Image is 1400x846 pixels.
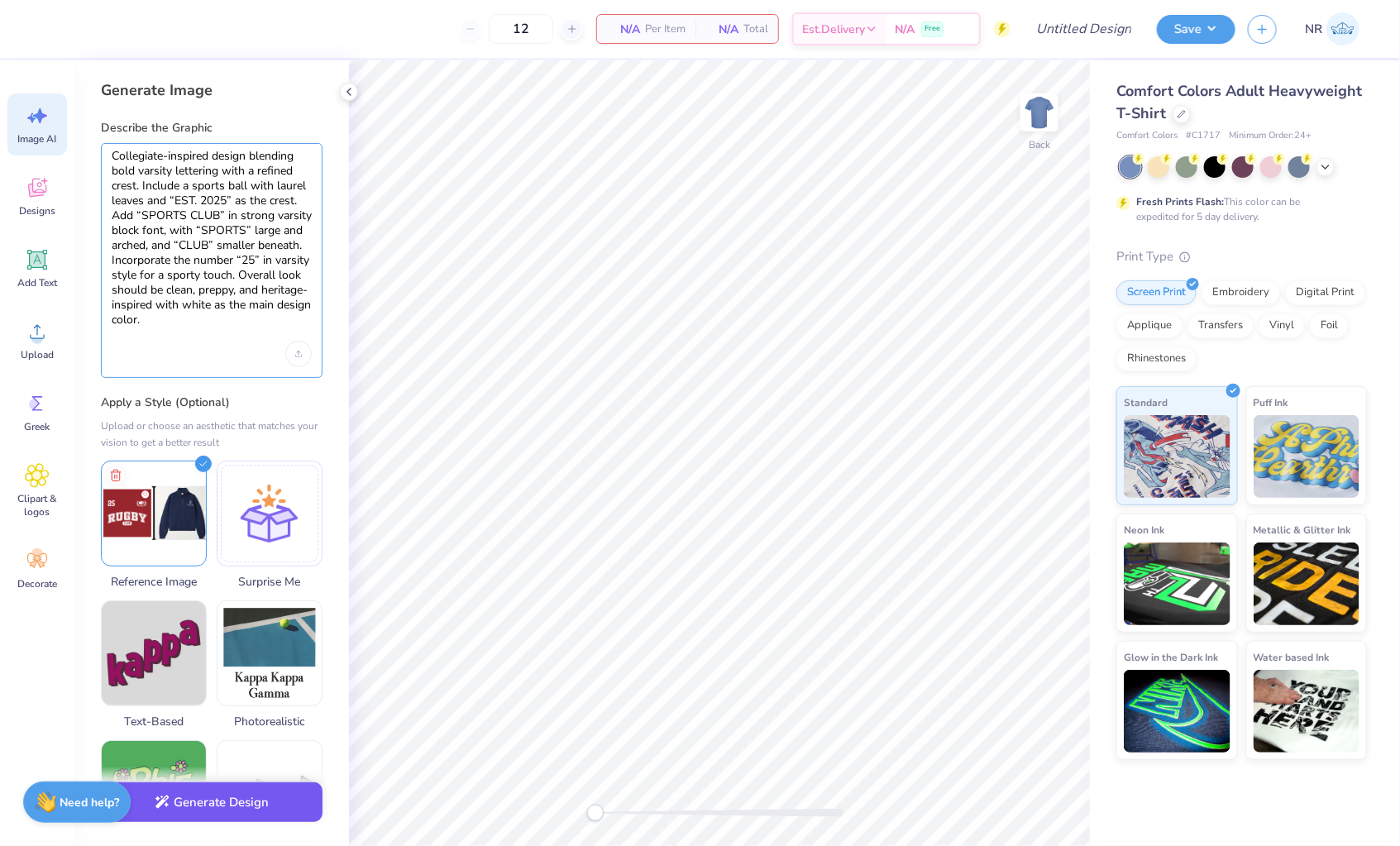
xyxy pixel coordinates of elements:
button: Generate Design [101,782,323,823]
a: NR [1297,12,1367,45]
span: Photorealistic [217,713,323,730]
span: N/A [705,21,738,38]
span: Surprise Me [217,573,323,590]
div: Foil [1310,313,1349,338]
img: Natalie Rivera [1326,12,1359,45]
span: NR [1305,20,1322,39]
img: Metallic & Glitter Ink [1254,542,1360,625]
span: Metallic & Glitter Ink [1254,521,1351,538]
img: 60s & 70s [102,741,206,845]
span: N/A [607,21,640,38]
span: Per Item [645,21,686,38]
div: Upload image [285,341,312,367]
strong: Fresh Prints Flash: [1136,195,1224,208]
span: Total [743,21,768,38]
div: Applique [1116,313,1183,338]
button: Save [1157,15,1235,44]
strong: Need help? [60,795,120,810]
div: Rhinestones [1116,347,1197,371]
label: Apply a Style (Optional) [101,394,323,411]
img: Water based Ink [1254,670,1360,753]
input: Untitled Design [1023,12,1144,45]
span: Reference Image [101,573,207,590]
img: Back [1023,96,1056,129]
img: 80s & 90s [217,741,322,845]
div: Print Type [1116,247,1367,266]
span: Greek [25,420,50,433]
span: Glow in the Dark Ink [1124,648,1218,666]
input: – – [489,14,553,44]
span: Text-Based [101,713,207,730]
div: Accessibility label [587,805,604,821]
div: Vinyl [1259,313,1305,338]
span: Add Text [17,276,57,289]
textarea: Collegiate-inspired design blending bold varsity lettering with a refined crest. Include a sports... [112,149,312,328]
img: Standard [1124,415,1230,498]
img: Text-Based [102,601,206,705]
img: Puff Ink [1254,415,1360,498]
span: Water based Ink [1254,648,1330,666]
div: Generate Image [101,80,323,100]
span: Comfort Colors [1116,129,1178,143]
span: Minimum Order: 24 + [1229,129,1312,143]
span: Image AI [18,132,57,146]
label: Describe the Graphic [101,120,323,136]
span: Neon Ink [1124,521,1164,538]
span: Est. Delivery [802,21,865,38]
span: Standard [1124,394,1168,411]
div: Digital Print [1285,280,1365,305]
div: Back [1029,137,1050,152]
span: Puff Ink [1254,394,1288,411]
img: Neon Ink [1124,542,1230,625]
span: # C1717 [1186,129,1221,143]
span: Upload [21,348,54,361]
div: Embroidery [1202,280,1280,305]
span: Decorate [17,577,57,590]
img: Photorealistic [217,601,322,705]
span: Designs [19,204,55,217]
div: Transfers [1187,313,1254,338]
span: Comfort Colors Adult Heavyweight T-Shirt [1116,81,1362,123]
span: Free [925,23,940,35]
img: Upload reference [102,461,206,566]
span: Clipart & logos [10,492,65,519]
div: Screen Print [1116,280,1197,305]
span: N/A [895,21,915,38]
div: This color can be expedited for 5 day delivery. [1136,194,1340,224]
img: Glow in the Dark Ink [1124,670,1230,753]
div: Upload or choose an aesthetic that matches your vision to get a better result [101,418,323,451]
